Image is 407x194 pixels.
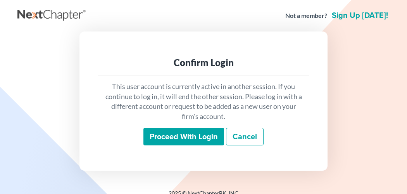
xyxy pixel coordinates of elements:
[285,11,327,20] strong: Not a member?
[104,56,303,69] div: Confirm Login
[104,82,303,122] p: This user account is currently active in another session. If you continue to log in, it will end ...
[226,128,264,146] a: Cancel
[143,128,224,146] input: Proceed with login
[330,12,390,19] a: Sign up [DATE]!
